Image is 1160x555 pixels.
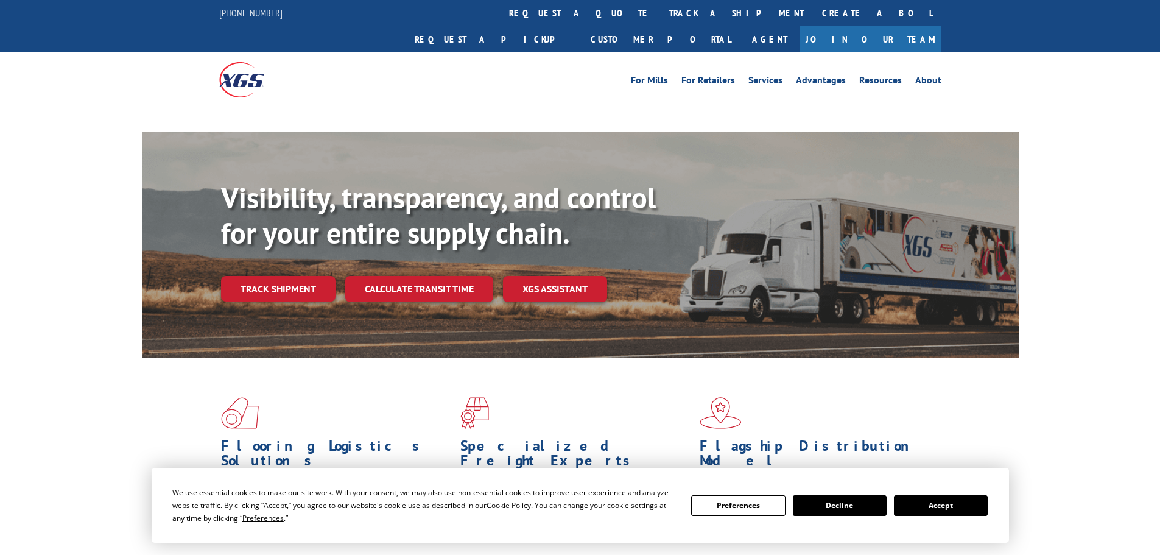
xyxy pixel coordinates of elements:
[681,76,735,89] a: For Retailers
[152,468,1009,543] div: Cookie Consent Prompt
[221,439,451,474] h1: Flooring Logistics Solutions
[219,7,283,19] a: [PHONE_NUMBER]
[700,439,930,474] h1: Flagship Distribution Model
[748,76,782,89] a: Services
[221,179,656,252] b: Visibility, transparency, and control for your entire supply chain.
[487,500,531,511] span: Cookie Policy
[800,26,941,52] a: Join Our Team
[691,495,785,516] button: Preferences
[740,26,800,52] a: Agent
[582,26,740,52] a: Customer Portal
[631,76,668,89] a: For Mills
[406,26,582,52] a: Request a pickup
[221,276,336,302] a: Track shipment
[796,76,846,89] a: Advantages
[460,397,489,429] img: xgs-icon-focused-on-flooring-red
[793,495,887,516] button: Decline
[915,76,941,89] a: About
[700,397,742,429] img: xgs-icon-flagship-distribution-model-red
[503,276,607,302] a: XGS ASSISTANT
[221,397,259,429] img: xgs-icon-total-supply-chain-intelligence-red
[345,276,493,302] a: Calculate transit time
[460,439,691,474] h1: Specialized Freight Experts
[242,513,284,523] span: Preferences
[894,495,988,516] button: Accept
[172,486,677,525] div: We use essential cookies to make our site work. With your consent, we may also use non-essential ...
[859,76,902,89] a: Resources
